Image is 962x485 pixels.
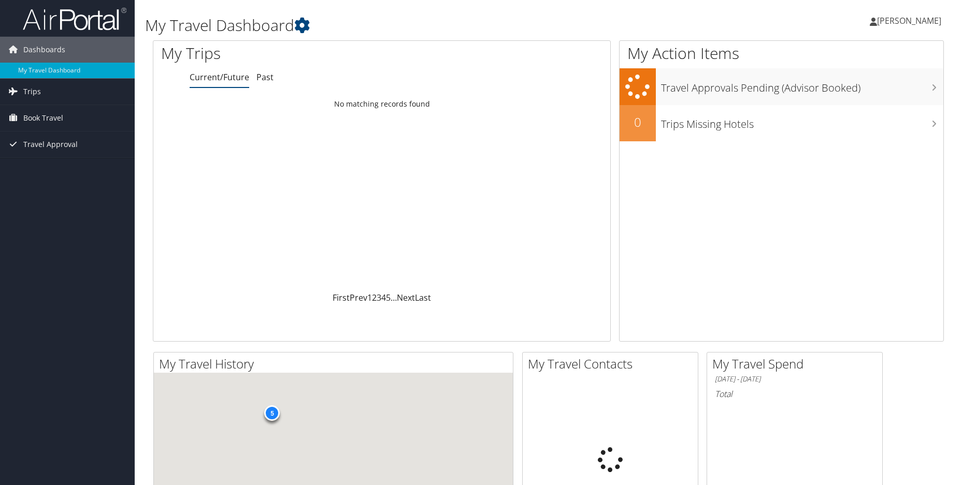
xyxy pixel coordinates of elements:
[386,292,391,303] a: 5
[23,105,63,131] span: Book Travel
[712,355,882,373] h2: My Travel Spend
[153,95,610,113] td: No matching records found
[350,292,367,303] a: Prev
[264,405,280,420] div: 5
[391,292,397,303] span: …
[715,388,874,400] h6: Total
[397,292,415,303] a: Next
[145,14,683,36] h1: My Travel Dashboard
[415,292,431,303] a: Last
[377,292,381,303] a: 3
[620,105,944,141] a: 0Trips Missing Hotels
[161,42,412,64] h1: My Trips
[661,112,944,131] h3: Trips Missing Hotels
[190,71,249,83] a: Current/Future
[620,42,944,64] h1: My Action Items
[381,292,386,303] a: 4
[256,71,274,83] a: Past
[620,113,656,131] h2: 0
[23,79,41,105] span: Trips
[528,355,698,373] h2: My Travel Contacts
[870,5,952,36] a: [PERSON_NAME]
[620,68,944,105] a: Travel Approvals Pending (Advisor Booked)
[23,7,126,31] img: airportal-logo.png
[23,131,78,157] span: Travel Approval
[333,292,350,303] a: First
[159,355,513,373] h2: My Travel History
[372,292,377,303] a: 2
[23,37,65,63] span: Dashboards
[661,76,944,95] h3: Travel Approvals Pending (Advisor Booked)
[715,374,874,384] h6: [DATE] - [DATE]
[877,15,941,26] span: [PERSON_NAME]
[367,292,372,303] a: 1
